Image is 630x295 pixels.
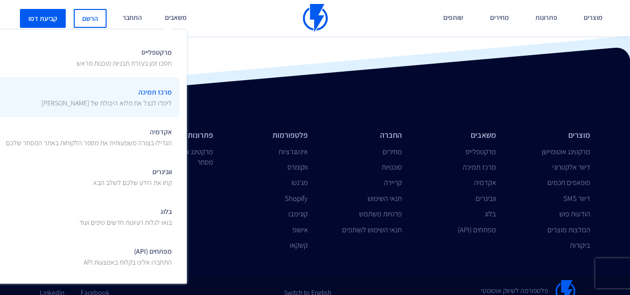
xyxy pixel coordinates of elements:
a: ביקורות [570,240,590,250]
span: וובינרים [93,164,172,188]
p: קחו את הידע שלכם לשלב הבא [93,178,172,188]
p: לימדו לנצל את מלוא היכולת של [PERSON_NAME] [41,98,172,108]
li: פלטפורמות [228,130,307,141]
a: קונימבו [288,209,308,218]
a: Shopify [285,194,308,203]
a: אקדמיה [474,178,496,187]
p: בואו לגלות רעיונות חדשים טיפים ועוד [79,217,172,227]
a: אינטגרציות [278,147,308,156]
a: מרקטינג אוטומיישן [542,147,590,156]
span: מפתחים (API) [84,244,172,267]
p: חסכו זמן בעזרת תבניות מוכנות מראש [77,58,172,68]
li: החברה [323,130,402,141]
a: דיוור SMS [563,194,590,203]
a: בלוג [485,209,496,218]
a: הרשם [74,9,107,28]
a: קביעת דמו [20,9,66,28]
a: וובינרים [476,194,496,203]
a: מג'נטו [291,178,308,187]
a: דיוור אלקטרוני [552,162,590,172]
span: אקדמיה [6,124,172,148]
a: פרטיות משתמש [359,209,402,218]
a: מחירים [382,147,402,156]
span: בלוג [79,204,172,227]
span: מרקטפלייס [77,45,172,68]
a: מרקטפלייס [466,147,496,156]
a: תנאי השימוש [368,194,402,203]
a: הודעות פוש [559,209,590,218]
a: מפתחים (API) [458,225,496,234]
li: מוצרים [511,130,590,141]
a: קשקאו [290,240,308,250]
p: התחברו אלינו בקלות באמצעות API [84,257,172,267]
li: משאבים [417,130,496,141]
a: אישופ [292,225,308,234]
a: סוכנויות [381,162,402,172]
a: פופאפים חכמים [547,178,590,187]
a: קריירה [384,178,402,187]
a: תנאי השימוש לשותפים [342,225,402,234]
a: ווקומרס [287,162,308,172]
span: מרכז תמיכה [41,85,172,108]
p: הגדילו בצורה משמעותית את מספר הלקוחות באתר המסחר שלכם [6,138,172,148]
a: מרכז תמיכה [463,162,496,172]
a: המלצות מוצרים [547,225,590,234]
